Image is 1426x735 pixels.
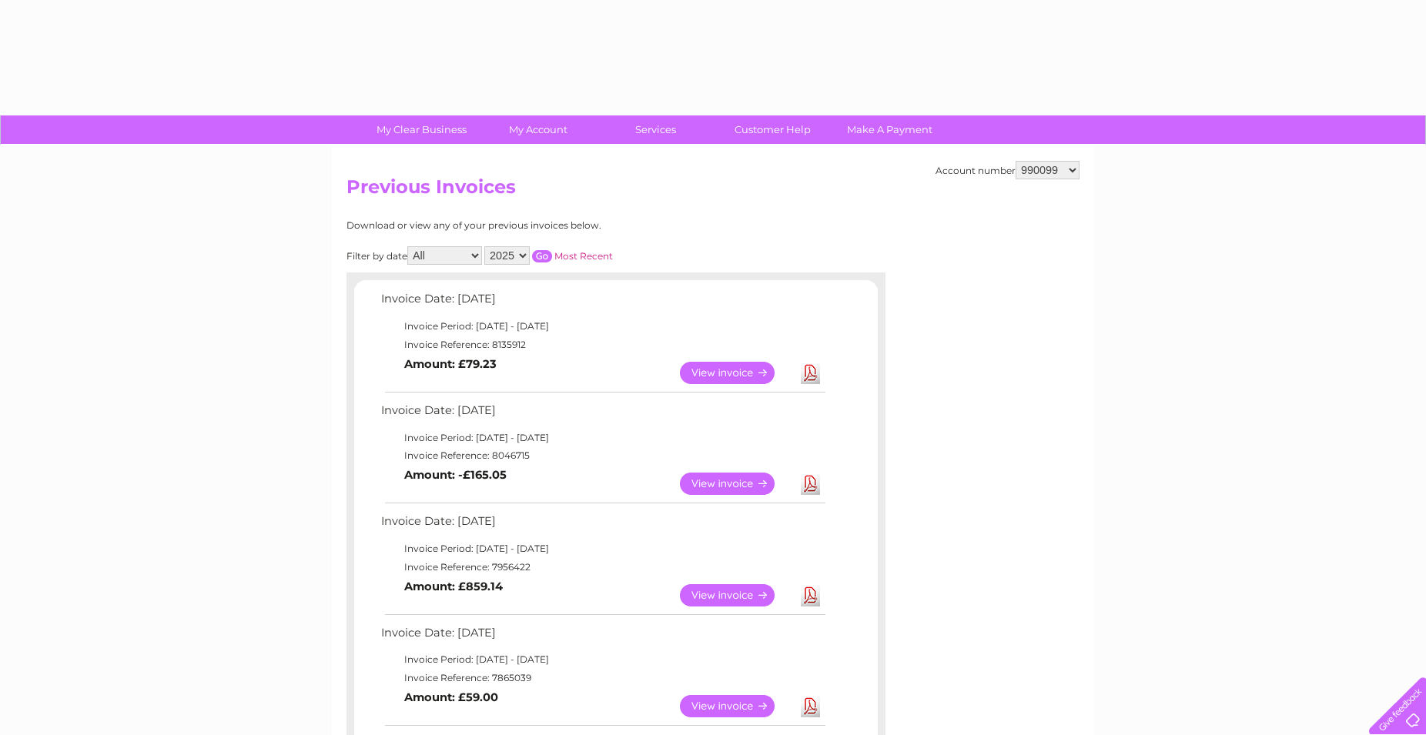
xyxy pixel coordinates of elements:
a: View [680,584,793,606]
div: Filter by date [346,246,751,265]
a: Make A Payment [826,115,953,144]
a: My Account [475,115,602,144]
td: Invoice Reference: 8046715 [377,446,828,465]
b: Amount: -£165.05 [404,468,507,482]
td: Invoice Date: [DATE] [377,400,828,429]
a: Download [801,584,820,606]
td: Invoice Period: [DATE] - [DATE] [377,540,828,558]
a: My Clear Business [358,115,485,144]
td: Invoice Period: [DATE] - [DATE] [377,317,828,336]
h2: Previous Invoices [346,176,1080,205]
b: Amount: £79.23 [404,357,497,371]
a: Download [801,695,820,717]
td: Invoice Reference: 8135912 [377,336,828,354]
div: Download or view any of your previous invoices below. [346,220,751,231]
td: Invoice Date: [DATE] [377,511,828,540]
a: View [680,362,793,384]
td: Invoice Reference: 7865039 [377,669,828,687]
a: Download [801,362,820,384]
div: Account number [936,161,1080,179]
td: Invoice Date: [DATE] [377,623,828,651]
a: Download [801,473,820,495]
b: Amount: £859.14 [404,580,503,593]
a: Services [592,115,719,144]
a: Most Recent [554,250,613,262]
b: Amount: £59.00 [404,690,498,704]
a: View [680,473,793,495]
a: Customer Help [709,115,836,144]
td: Invoice Date: [DATE] [377,289,828,317]
td: Invoice Period: [DATE] - [DATE] [377,650,828,669]
td: Invoice Period: [DATE] - [DATE] [377,429,828,447]
td: Invoice Reference: 7956422 [377,558,828,576]
a: View [680,695,793,717]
